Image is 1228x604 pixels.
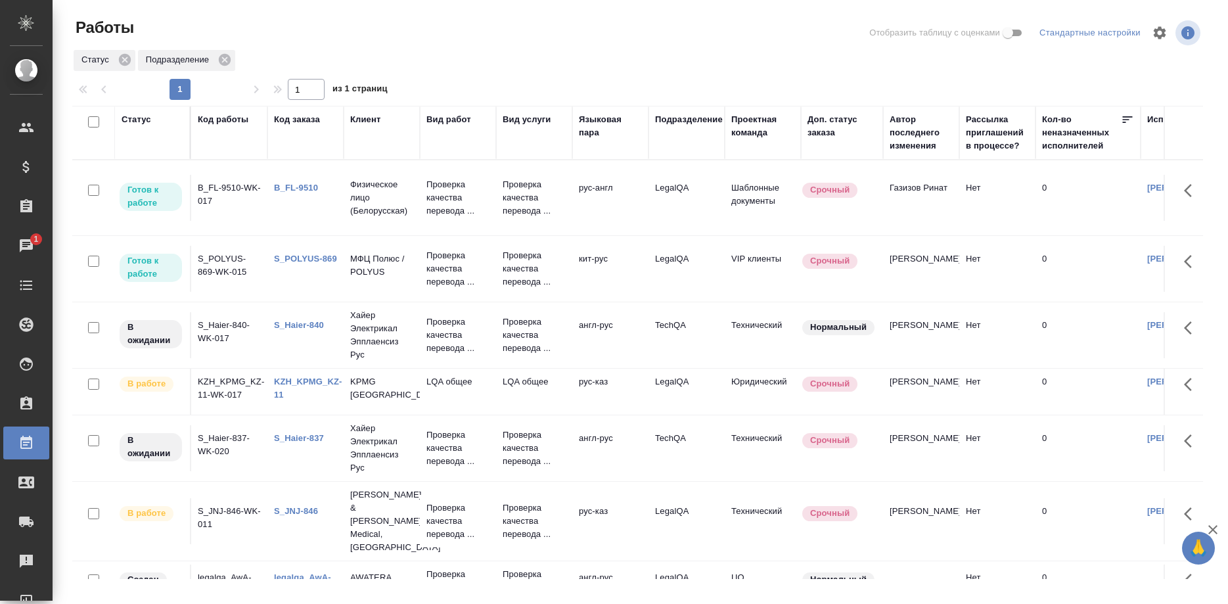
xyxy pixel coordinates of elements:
[1176,246,1208,277] button: Здесь прячутся важные кнопки
[426,315,489,355] p: Проверка качества перевода ...
[810,183,850,197] p: Срочный
[3,229,49,262] a: 1
[127,434,174,460] p: В ожидании
[648,246,725,292] td: LegalQA
[1175,20,1203,45] span: Посмотреть информацию
[274,506,318,516] a: S_JNJ-846
[72,17,134,38] span: Работы
[127,254,174,281] p: Готов к работе
[426,429,489,468] p: Проверка качества перевода ...
[725,246,801,292] td: VIP клиенты
[725,498,801,544] td: Технический
[191,369,267,415] td: KZH_KPMG_KZ-11-WK-017
[503,429,566,468] p: Проверка качества перевода ...
[1147,320,1220,330] a: [PERSON_NAME]
[191,312,267,358] td: S_Haier-840-WK-017
[1176,175,1208,206] button: Здесь прячутся важные кнопки
[1035,246,1141,292] td: 0
[655,113,723,126] div: Подразделение
[1035,312,1141,358] td: 0
[350,571,413,584] p: AWATERA
[426,249,489,289] p: Проверка качества перевода ...
[883,246,959,292] td: [PERSON_NAME]
[731,113,794,139] div: Проектная команда
[81,53,114,66] p: Статус
[1147,433,1220,443] a: [PERSON_NAME]
[883,175,959,221] td: Газизов Ринат
[350,488,413,554] p: [PERSON_NAME] & [PERSON_NAME] Medical, [GEOGRAPHIC_DATA]
[146,53,214,66] p: Подразделение
[191,425,267,471] td: S_Haier-837-WK-020
[1147,377,1220,386] a: [PERSON_NAME]
[426,178,489,218] p: Проверка качества перевода ...
[810,434,850,447] p: Срочный
[1147,506,1220,516] a: [PERSON_NAME]
[572,425,648,471] td: англ-рус
[648,175,725,221] td: LegalQA
[274,113,320,126] div: Код заказа
[274,572,331,595] a: legalqa_AwA-1831
[725,425,801,471] td: Технический
[959,246,1035,292] td: Нет
[118,571,183,589] div: Заказ еще не согласован с клиентом, искать исполнителей рано
[883,425,959,471] td: [PERSON_NAME]
[959,312,1035,358] td: Нет
[274,183,318,193] a: B_FL-9510
[648,369,725,415] td: LegalQA
[572,175,648,221] td: рус-англ
[810,573,867,586] p: Нормальный
[572,246,648,292] td: кит-рус
[426,113,471,126] div: Вид работ
[725,312,801,358] td: Технический
[503,113,551,126] div: Вид услуги
[810,321,867,334] p: Нормальный
[883,312,959,358] td: [PERSON_NAME]
[959,498,1035,544] td: Нет
[503,178,566,218] p: Проверка качества перевода ...
[503,375,566,388] p: LQA общее
[191,246,267,292] td: S_POLYUS-869-WK-015
[127,507,166,520] p: В работе
[122,113,151,126] div: Статус
[118,505,183,523] div: Исполнитель выполняет работу
[1144,17,1175,49] span: Настроить таблицу
[26,233,46,246] span: 1
[1147,113,1205,126] div: Исполнитель
[572,312,648,358] td: англ-рус
[725,175,801,221] td: Шаблонные документы
[274,254,337,264] a: S_POLYUS-869
[883,498,959,544] td: [PERSON_NAME]
[648,312,725,358] td: TechQA
[959,425,1035,471] td: Нет
[127,573,159,586] p: Создан
[810,507,850,520] p: Срочный
[118,181,183,212] div: Исполнитель может приступить к работе
[332,81,388,100] span: из 1 страниц
[127,183,174,210] p: Готов к работе
[959,175,1035,221] td: Нет
[1035,498,1141,544] td: 0
[350,252,413,279] p: МФЦ Полюс / POLYUS
[503,315,566,355] p: Проверка качества перевода ...
[579,113,642,139] div: Языковая пара
[503,249,566,289] p: Проверка качества перевода ...
[1147,254,1220,264] a: [PERSON_NAME]
[1182,532,1215,565] button: 🙏
[426,375,489,388] p: LQA общее
[118,432,183,463] div: Исполнитель назначен, приступать к работе пока рано
[503,501,566,541] p: Проверка качества перевода ...
[869,26,1000,39] span: Отобразить таблицу с оценками
[426,501,489,541] p: Проверка качества перевода ...
[350,178,413,218] p: Физическое лицо (Белорусская)
[1042,113,1121,152] div: Кол-во неназначенных исполнителей
[1147,183,1220,193] a: [PERSON_NAME]
[274,377,342,400] a: KZH_KPMG_KZ-11
[648,498,725,544] td: LegalQA
[1176,369,1208,400] button: Здесь прячутся важные кнопки
[810,377,850,390] p: Срочный
[1176,312,1208,344] button: Здесь прячутся важные кнопки
[274,433,324,443] a: S_Haier-837
[1035,369,1141,415] td: 0
[127,321,174,347] p: В ожидании
[883,369,959,415] td: [PERSON_NAME]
